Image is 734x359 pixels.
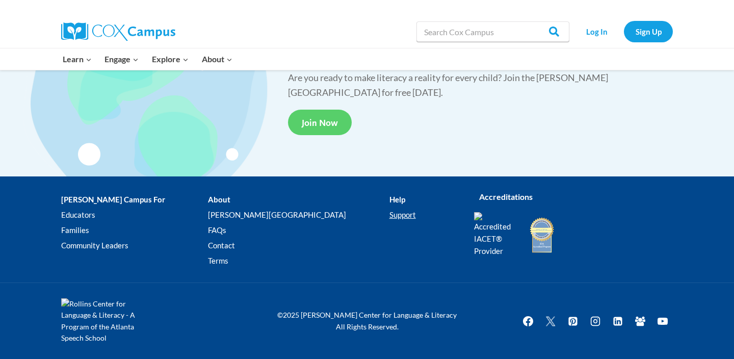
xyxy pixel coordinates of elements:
button: Child menu of Engage [98,48,146,70]
a: Terms [208,253,389,268]
a: Community Leaders [61,238,208,253]
strong: Accreditations [479,192,533,201]
a: Sign Up [624,21,673,42]
a: Log In [574,21,619,42]
a: Pinterest [563,311,583,331]
img: Accredited IACET® Provider [474,212,517,257]
button: Child menu of Explore [145,48,195,70]
a: FAQs [208,222,389,238]
p: Are you ready to make literacy a reality for every child? Join the [PERSON_NAME][GEOGRAPHIC_DATA]... [288,70,675,100]
a: YouTube [652,311,673,331]
span: Join Now [302,117,338,128]
a: Twitter [540,311,561,331]
a: [PERSON_NAME][GEOGRAPHIC_DATA] [208,207,389,222]
input: Search Cox Campus [416,21,569,42]
a: Join Now [288,110,352,135]
img: Cox Campus [61,22,175,41]
a: Instagram [585,311,606,331]
img: IDA Accredited [529,216,555,254]
p: ©2025 [PERSON_NAME] Center for Language & Literacy All Rights Reserved. [270,310,464,332]
a: Support [389,207,459,222]
nav: Primary Navigation [56,48,239,70]
nav: Secondary Navigation [574,21,673,42]
img: Rollins Center for Language & Literacy - A Program of the Atlanta Speech School [61,298,153,344]
img: Twitter X icon white [544,315,557,327]
a: Linkedin [608,311,628,331]
button: Child menu of Learn [56,48,98,70]
button: Child menu of About [195,48,239,70]
a: Contact [208,238,389,253]
a: Families [61,222,208,238]
a: Facebook Group [630,311,650,331]
a: Educators [61,207,208,222]
a: Facebook [518,311,538,331]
